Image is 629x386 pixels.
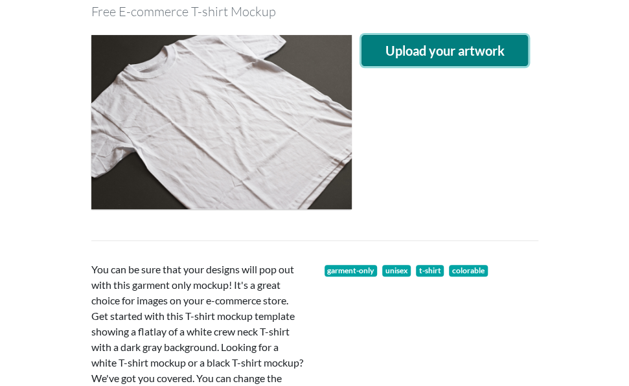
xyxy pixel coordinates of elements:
[382,265,411,277] span: unisex
[449,265,488,277] span: colorable
[325,265,378,277] a: garment-only
[416,265,444,277] a: t-shirt
[91,4,538,19] h3: Free E-commerce T-shirt Mockup
[361,35,529,66] button: Upload your artwork
[91,35,352,209] img: flatlay of a white crew neck T-shirt with a dark gray background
